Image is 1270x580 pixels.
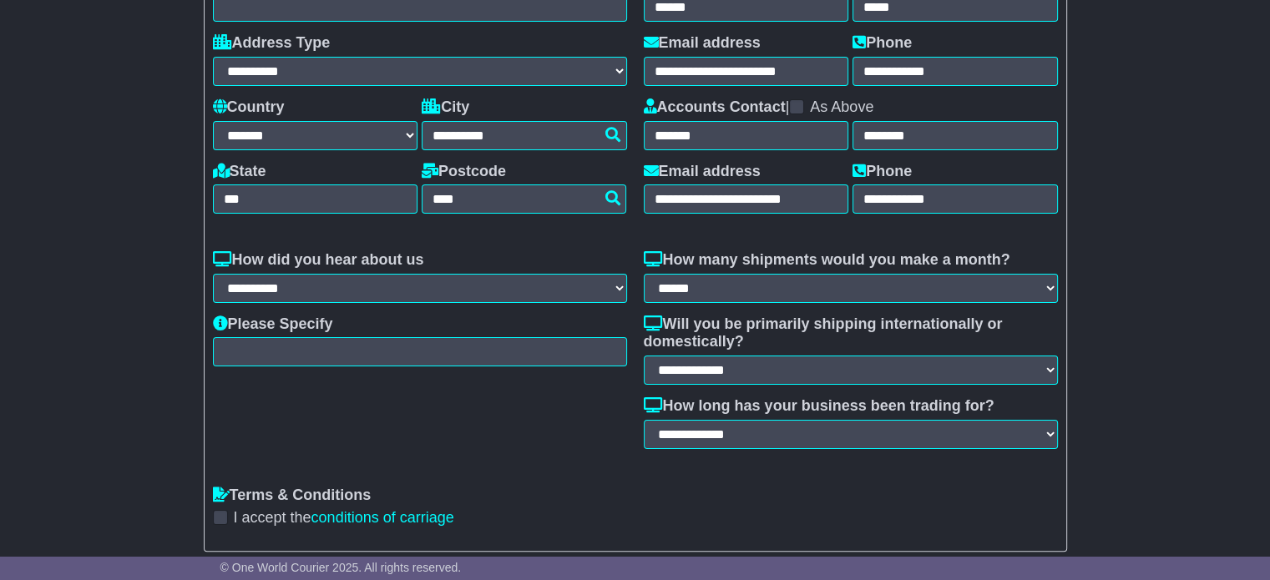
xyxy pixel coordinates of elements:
label: Phone [853,163,912,181]
label: Will you be primarily shipping internationally or domestically? [644,315,1058,351]
a: conditions of carriage [311,509,454,526]
label: Email address [644,34,761,53]
label: City [422,98,469,117]
label: Email address [644,163,761,181]
label: I accept the [234,509,454,527]
label: As Above [810,98,873,117]
label: Country [213,98,285,117]
label: Postcode [422,163,506,181]
label: State [213,163,266,181]
label: Phone [853,34,912,53]
label: Terms & Conditions [213,487,372,505]
span: © One World Courier 2025. All rights reserved. [220,561,462,574]
label: How long has your business been trading for? [644,397,994,416]
label: Please Specify [213,315,333,334]
label: Accounts Contact [644,98,786,117]
label: How did you hear about us [213,251,424,270]
label: How many shipments would you make a month? [644,251,1010,270]
label: Address Type [213,34,331,53]
div: | [644,98,1058,121]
